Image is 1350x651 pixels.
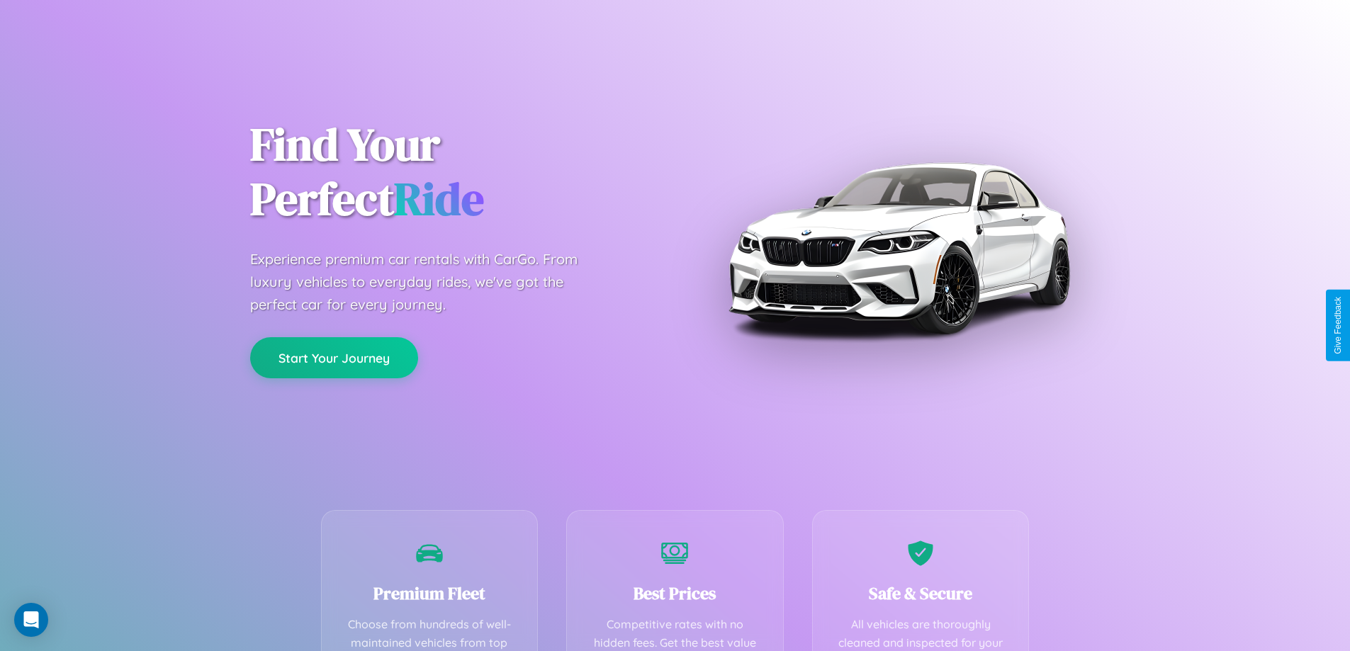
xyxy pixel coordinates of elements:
button: Start Your Journey [250,337,418,378]
h3: Premium Fleet [343,582,517,605]
p: Experience premium car rentals with CarGo. From luxury vehicles to everyday rides, we've got the ... [250,248,604,316]
h3: Safe & Secure [834,582,1008,605]
div: Open Intercom Messenger [14,603,48,637]
h1: Find Your Perfect [250,118,654,227]
h3: Best Prices [588,582,762,605]
div: Give Feedback [1333,297,1343,354]
span: Ride [394,168,484,230]
img: Premium BMW car rental vehicle [721,71,1076,425]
